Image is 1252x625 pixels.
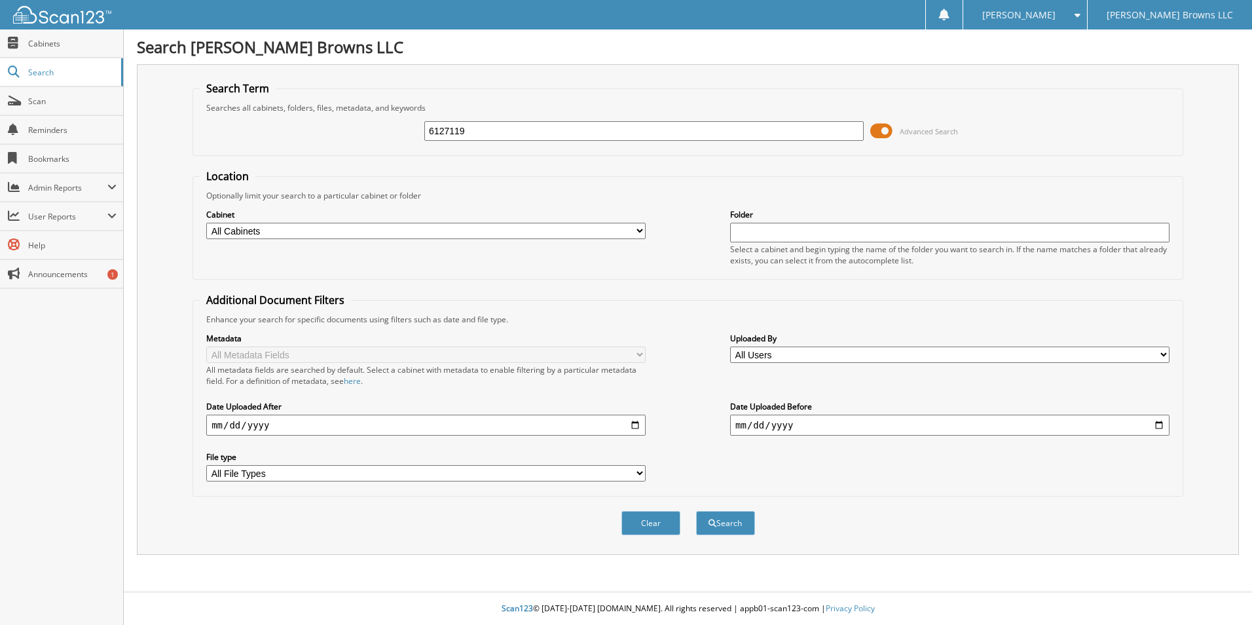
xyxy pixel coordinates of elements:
[28,67,115,78] span: Search
[137,36,1239,58] h1: Search [PERSON_NAME] Browns LLC
[344,375,361,387] a: here
[124,593,1252,625] div: © [DATE]-[DATE] [DOMAIN_NAME]. All rights reserved | appb01-scan123-com |
[28,269,117,280] span: Announcements
[28,211,107,222] span: User Reports
[826,603,875,614] a: Privacy Policy
[13,6,111,24] img: scan123-logo-white.svg
[28,153,117,164] span: Bookmarks
[200,81,276,96] legend: Search Term
[28,182,107,193] span: Admin Reports
[206,401,646,412] label: Date Uploaded After
[28,240,117,251] span: Help
[502,603,533,614] span: Scan123
[206,415,646,436] input: start
[200,190,1176,201] div: Optionally limit your search to a particular cabinet or folder
[1107,11,1233,19] span: [PERSON_NAME] Browns LLC
[206,451,646,463] label: File type
[900,126,958,136] span: Advanced Search
[730,415,1169,436] input: end
[200,169,255,183] legend: Location
[621,511,680,535] button: Clear
[696,511,755,535] button: Search
[28,38,117,49] span: Cabinets
[730,244,1169,266] div: Select a cabinet and begin typing the name of the folder you want to search in. If the name match...
[206,333,646,344] label: Metadata
[28,96,117,107] span: Scan
[206,209,646,220] label: Cabinet
[730,209,1169,220] label: Folder
[200,102,1176,113] div: Searches all cabinets, folders, files, metadata, and keywords
[200,314,1176,325] div: Enhance your search for specific documents using filters such as date and file type.
[730,401,1169,412] label: Date Uploaded Before
[982,11,1056,19] span: [PERSON_NAME]
[107,269,118,280] div: 1
[730,333,1169,344] label: Uploaded By
[206,364,646,387] div: All metadata fields are searched by default. Select a cabinet with metadata to enable filtering b...
[200,293,351,307] legend: Additional Document Filters
[28,124,117,136] span: Reminders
